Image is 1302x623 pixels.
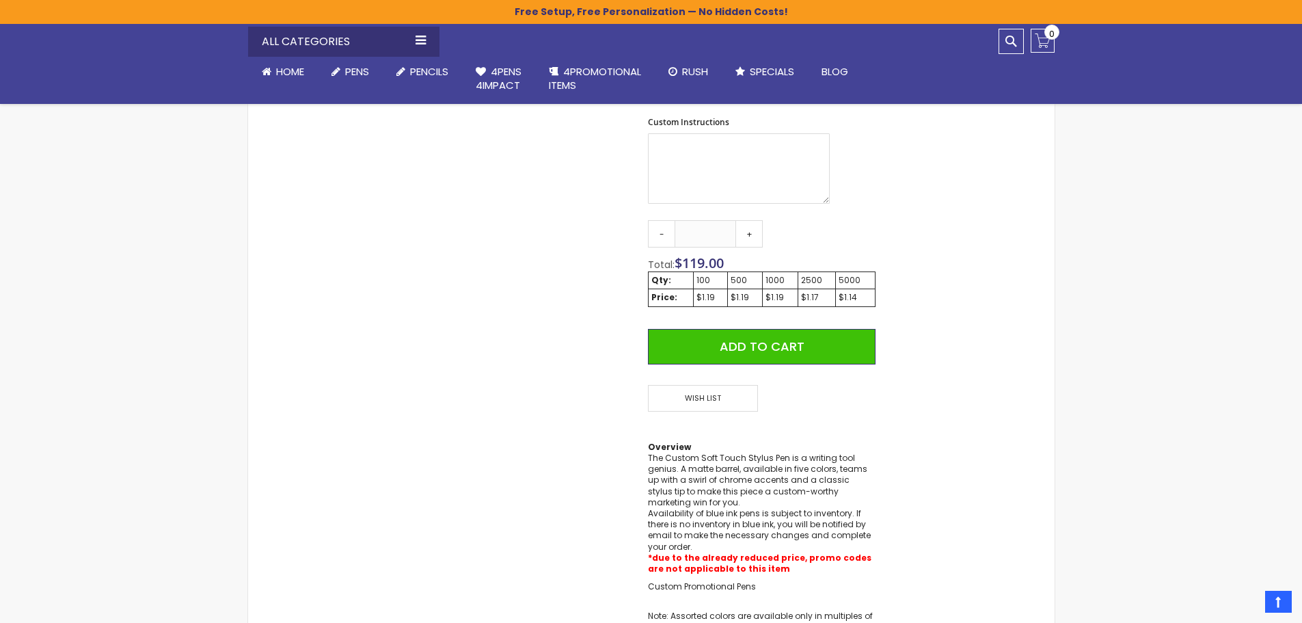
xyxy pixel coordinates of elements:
span: Blog [822,64,848,79]
span: Pencils [410,64,448,79]
div: 2500 [801,275,833,286]
div: $1.19 [731,292,759,303]
div: 1000 [765,275,795,286]
a: 4PROMOTIONALITEMS [535,57,655,101]
a: + [735,220,763,248]
strong: Qty: [651,274,671,286]
div: $1.17 [801,292,833,303]
div: $1.19 [765,292,795,303]
a: Blog [808,57,862,87]
strong: Overview [648,441,691,453]
span: 0 [1049,27,1055,40]
a: Custom Promotional Pens [648,581,756,592]
a: 0 [1031,29,1055,53]
p: The Custom Soft Touch Stylus Pen is a writing tool genius. A matte barrel, available in five colo... [648,453,875,574]
span: Pens [345,64,369,79]
span: Total: [648,258,675,271]
a: Home [248,57,318,87]
span: Home [276,64,304,79]
a: Rush [655,57,722,87]
span: Custom Instructions [648,116,729,128]
a: Top [1265,591,1292,613]
span: $ [675,254,724,272]
div: $1.14 [839,292,871,303]
span: 119.00 [682,254,724,272]
strong: Price: [651,291,677,303]
a: Wish List [648,385,761,412]
div: 500 [731,275,759,286]
a: Specials [722,57,808,87]
span: Rush [682,64,708,79]
button: Add to Cart [648,329,875,364]
span: Specials [750,64,794,79]
a: 4Pens4impact [462,57,535,101]
span: 4Pens 4impact [476,64,521,92]
span: *due to the already reduced price, promo codes are not applicable to this item [648,552,871,574]
a: Pens [318,57,383,87]
a: Pencils [383,57,462,87]
div: All Categories [248,27,439,57]
a: - [648,220,675,248]
span: Wish List [648,385,757,412]
div: $1.19 [696,292,724,303]
span: 4PROMOTIONAL ITEMS [549,64,641,92]
div: 100 [696,275,724,286]
div: 5000 [839,275,871,286]
span: Add to Cart [720,338,804,355]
